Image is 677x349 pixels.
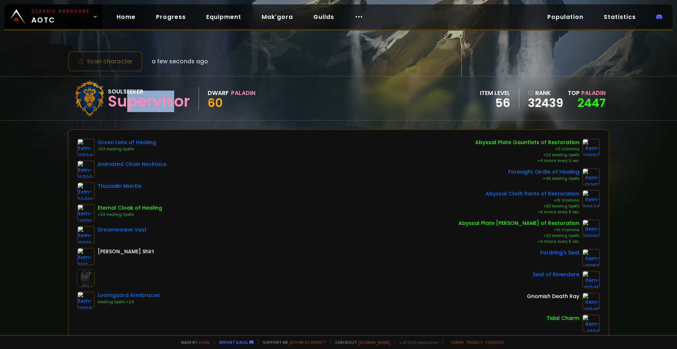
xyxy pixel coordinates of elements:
div: +4 mana every 5 sec. [458,239,579,245]
a: Report a bug [219,340,248,345]
div: Gnomish Death Ray [527,293,579,300]
img: item-14331 [77,204,95,222]
a: Consent [485,340,505,345]
img: item-18723 [77,160,95,178]
a: Mak'gora [256,9,299,24]
span: Made by [177,340,210,345]
img: item-20674 [582,190,600,207]
a: a fan [199,340,210,345]
img: item-6117 [77,248,95,265]
div: Paladin [231,88,255,98]
div: +4 mana every 5 sec. [475,158,579,164]
div: Animated Chain Necklace [98,160,167,168]
div: Loomguard Armbraces [98,292,160,299]
span: 60 [208,95,223,111]
a: Equipment [200,9,247,24]
a: Terms [450,340,464,345]
img: item-20662 [582,219,600,237]
img: item-10645 [582,293,600,310]
img: item-10504 [77,139,95,156]
a: Statistics [598,9,642,24]
span: Support me, [258,340,326,345]
div: rank [528,88,563,98]
a: Home [111,9,141,24]
div: Top [568,88,606,98]
img: item-10021 [77,226,95,243]
div: Thuzadin Mantle [98,182,141,190]
img: item-16058 [582,249,600,266]
div: Green Lens of Healing [98,139,156,146]
div: +53 Healing Spells [98,146,156,152]
a: Population [541,9,589,24]
div: Dwarf [208,88,229,98]
a: Classic HardcoreAOTC [4,4,102,29]
div: Foresight Girdle of Healing [508,168,579,176]
small: Classic Hardcore [31,8,90,15]
div: Abyssal Plate [PERSON_NAME] of Restoration [458,219,579,227]
div: +11 Stamina [475,146,579,152]
div: Healing Spells +24 [98,299,160,305]
a: 2447 [578,95,606,111]
button: Scan character [68,51,143,72]
div: +46 Healing Spells [508,176,579,182]
a: 32439 [528,98,563,108]
span: v. d752d5 - production [395,340,438,345]
div: Eternal Cloak of Healing [98,204,162,212]
span: Checkout [330,340,390,345]
div: +6 mana every 5 sec. [486,209,579,215]
div: +33 Healing Spells [486,203,579,209]
a: Progress [150,9,192,24]
div: Seal of Rivendare [533,271,579,278]
div: +22 Healing Spells [458,233,579,239]
div: [PERSON_NAME] Shirt [98,248,154,255]
a: Buy me a coffee [290,340,326,345]
div: +33 Healing Spells [98,212,162,218]
a: [DOMAIN_NAME] [359,340,390,345]
img: item-13387 [582,168,600,186]
div: Abyssal Cloth Pants of Restoration [486,190,579,198]
div: Tidal Charm [547,314,579,322]
img: item-13969 [77,292,95,309]
div: +22 Healing Spells [475,152,579,158]
div: Supervisor [108,96,190,107]
span: a few seconds ago [152,57,208,66]
div: item level [480,88,510,98]
img: item-20653 [582,139,600,156]
span: Paladin [581,89,606,97]
div: 56 [480,98,510,108]
img: item-13345 [582,271,600,288]
div: +10 Stamina [458,227,579,233]
div: Dreamweave Vest [98,226,146,234]
div: +15 Stamina [486,198,579,203]
div: Soulseeker [108,87,190,96]
div: Fordring's Seal [540,249,579,257]
img: item-1404 [582,314,600,332]
span: AOTC [31,8,90,25]
a: Privacy [467,340,482,345]
img: item-22412 [77,182,95,200]
a: Guilds [308,9,340,24]
div: Abyssal Plate Gauntlets of Restoration [475,139,579,146]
